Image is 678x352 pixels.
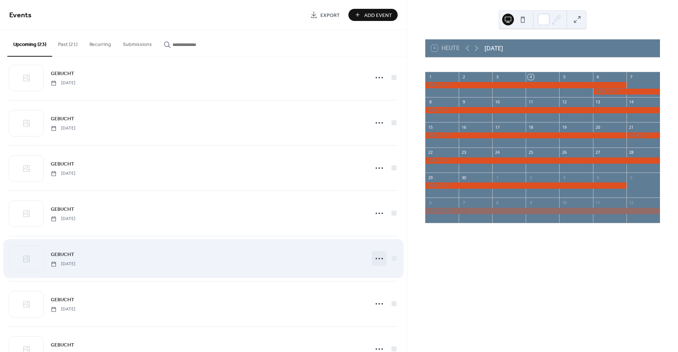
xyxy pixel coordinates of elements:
div: GEBUCHT [626,132,660,139]
span: Export [320,11,340,19]
div: GEBUCHT [425,107,660,113]
div: 9 [528,200,533,205]
a: GEBUCHT [51,295,74,304]
div: 23 [461,150,466,155]
span: GEBUCHT [51,115,74,123]
span: [DATE] [51,125,75,132]
div: GEBUCHT [425,132,626,139]
button: Past (21) [52,30,84,56]
span: [DATE] [51,80,75,86]
div: [DATE] [484,44,503,53]
div: Sa. [590,57,622,72]
div: 12 [629,200,634,205]
div: 10 [494,99,500,105]
div: 2 [461,74,466,80]
div: 1 [427,74,433,80]
div: 11 [595,200,601,205]
div: 19 [561,124,567,130]
div: 8 [427,99,433,105]
button: Add Event [348,9,398,21]
span: Add Event [364,11,392,19]
div: 6 [427,200,433,205]
div: Fr. [558,57,590,72]
span: [DATE] [51,306,75,313]
span: GEBUCHT [51,296,74,304]
a: GEBUCHT [51,114,74,123]
span: [DATE] [51,261,75,267]
div: 8 [494,200,500,205]
div: Mi. [495,57,527,72]
div: Do. [527,57,559,72]
div: 15 [427,124,433,130]
div: 21 [629,124,634,130]
span: GEBUCHT [51,70,74,78]
button: Recurring [84,30,117,56]
div: 29 [427,175,433,180]
a: GEBUCHT [51,160,74,168]
a: GEBUCHT [51,69,74,78]
span: GEBUCHT [51,251,74,259]
a: Export [305,9,345,21]
div: 20 [595,124,601,130]
div: 30 [461,175,466,180]
div: GEBUCHT [425,208,660,214]
a: GEBUCHT [51,341,74,349]
div: 27 [595,150,601,155]
div: 28 [629,150,634,155]
div: 24 [494,150,500,155]
div: 16 [461,124,466,130]
div: 5 [629,175,634,180]
div: 2 [528,175,533,180]
div: Mo. [431,57,463,72]
span: Events [9,8,32,22]
button: Upcoming (23) [7,30,52,57]
div: 7 [629,74,634,80]
button: Submissions [117,30,158,56]
div: 17 [494,124,500,130]
div: 14 [629,99,634,105]
div: 4 [528,74,533,80]
div: 18 [528,124,533,130]
div: 3 [561,175,567,180]
div: 10 [561,200,567,205]
div: 12 [561,99,567,105]
div: 25 [528,150,533,155]
div: 26 [561,150,567,155]
div: 11 [528,99,533,105]
div: 4 [595,175,601,180]
span: [DATE] [51,216,75,222]
div: GEBUCHT [425,157,660,164]
span: [DATE] [51,170,75,177]
div: 3 [494,74,500,80]
div: GEBUCHT [425,182,626,189]
div: 22 [427,150,433,155]
span: GEBUCHT [51,206,74,213]
div: 6 [595,74,601,80]
div: Di. [463,57,495,72]
div: 9 [461,99,466,105]
div: GEBUCHT [593,89,660,95]
div: 13 [595,99,601,105]
div: GEBUCHT [425,82,626,88]
div: 7 [461,200,466,205]
div: So. [622,57,654,72]
div: 5 [561,74,567,80]
div: 1 [494,175,500,180]
a: GEBUCHT [51,205,74,213]
a: GEBUCHT [51,250,74,259]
